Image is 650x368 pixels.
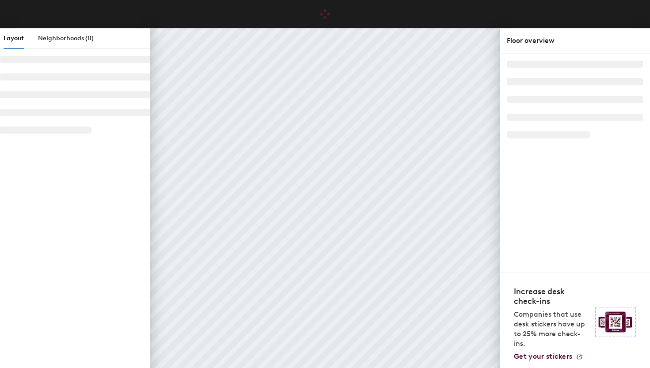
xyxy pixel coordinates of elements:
span: Get your stickers [514,352,572,360]
img: Sticker logo [595,307,636,337]
div: Floor overview [507,35,643,46]
span: Neighborhoods (0) [38,34,94,42]
h4: Increase desk check-ins [514,287,590,306]
p: Companies that use desk stickers have up to 25% more check-ins. [514,310,590,349]
span: Layout [4,34,24,42]
a: Get your stickers [514,352,583,361]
